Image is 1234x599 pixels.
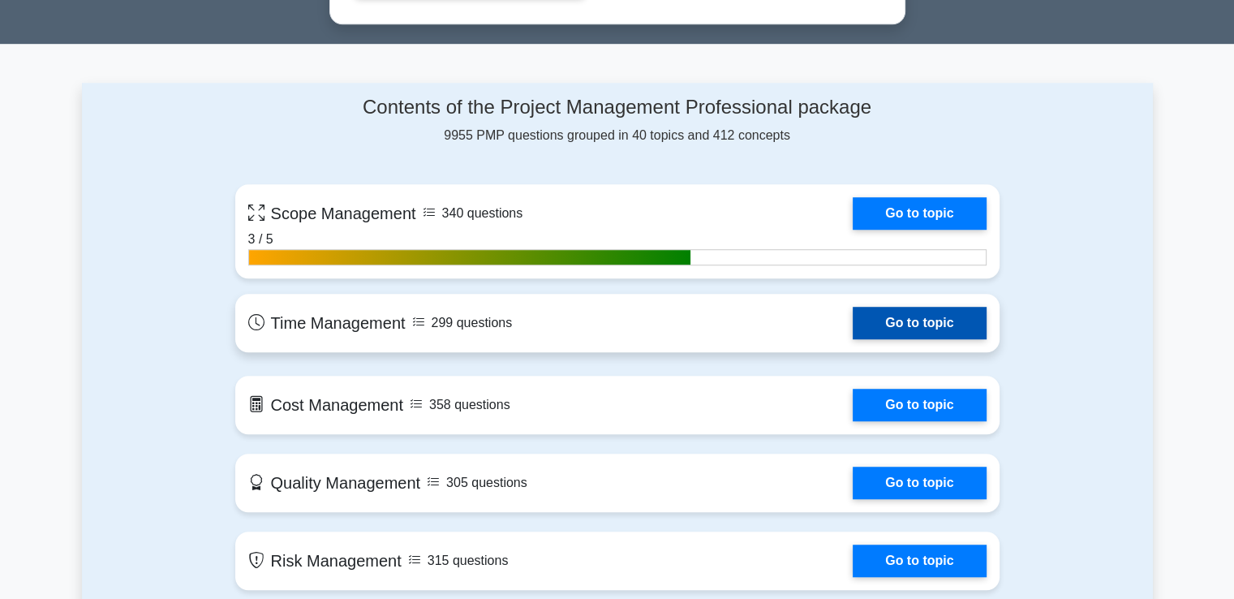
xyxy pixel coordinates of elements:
a: Go to topic [853,545,986,577]
a: Go to topic [853,467,986,499]
a: Go to topic [853,389,986,421]
h4: Contents of the Project Management Professional package [235,96,1000,119]
div: 9955 PMP questions grouped in 40 topics and 412 concepts [235,96,1000,145]
a: Go to topic [853,197,986,230]
a: Go to topic [853,307,986,339]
